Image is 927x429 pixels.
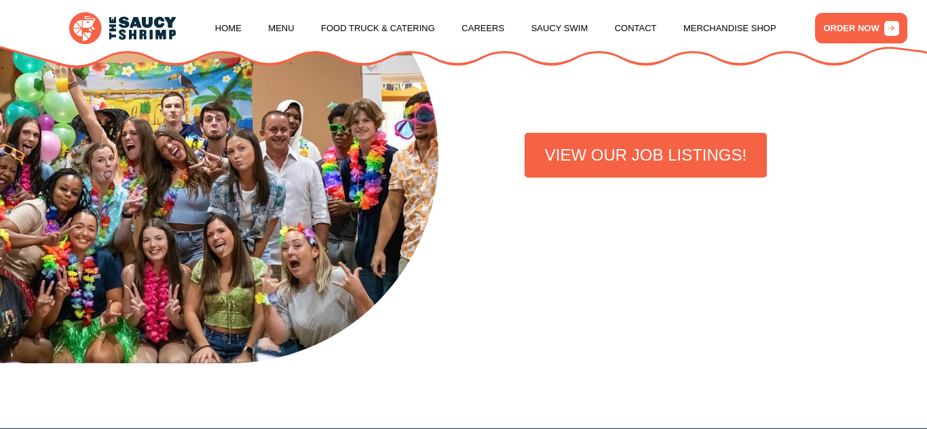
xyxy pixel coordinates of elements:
[683,3,776,54] a: Merchandise Shop
[531,3,588,54] a: Saucy Swim
[461,3,504,54] a: Careers
[615,3,657,54] a: Contact
[525,133,767,178] a: VIEW OUR JOB LISTINGS!
[69,12,176,45] img: logo
[215,3,242,54] a: Home
[815,13,908,43] a: ORDER NOW
[321,3,435,54] a: Food Truck & Catering
[268,3,294,54] a: Menu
